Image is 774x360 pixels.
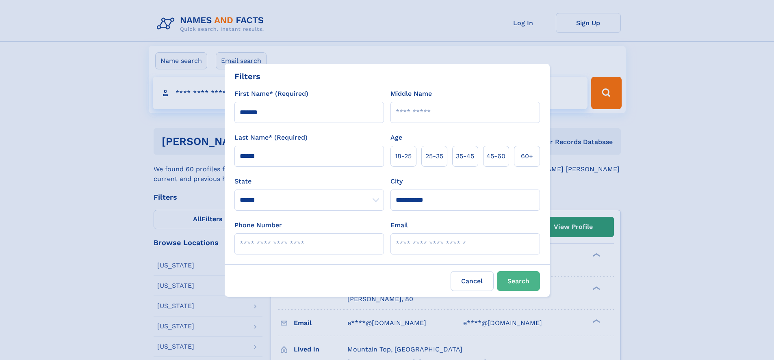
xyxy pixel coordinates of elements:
[390,89,432,99] label: Middle Name
[234,89,308,99] label: First Name* (Required)
[521,151,533,161] span: 60+
[456,151,474,161] span: 35‑45
[390,133,402,142] label: Age
[390,220,408,230] label: Email
[486,151,505,161] span: 45‑60
[497,271,540,291] button: Search
[451,271,494,291] label: Cancel
[395,151,412,161] span: 18‑25
[234,177,384,186] label: State
[234,220,282,230] label: Phone Number
[425,151,443,161] span: 25‑35
[234,70,260,82] div: Filters
[234,133,308,142] label: Last Name* (Required)
[390,177,403,186] label: City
